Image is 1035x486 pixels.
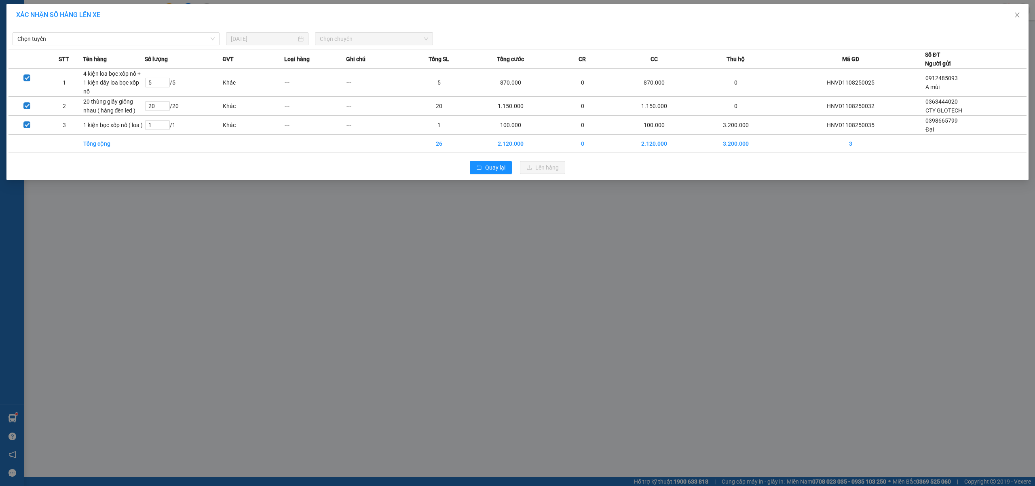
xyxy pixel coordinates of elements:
[408,135,470,153] td: 26
[551,97,613,116] td: 0
[284,55,310,64] span: Loại hàng
[46,116,83,135] td: 3
[163,121,168,126] span: up
[284,116,346,135] td: ---
[485,163,505,172] span: Quay lại
[46,97,83,116] td: 2
[145,55,168,64] span: Số lượng
[59,55,69,64] span: STT
[476,165,482,171] span: rollback
[925,98,958,105] span: 0363444020
[16,11,100,19] span: XÁC NHẬN SỐ HÀNG LÊN XE
[161,83,169,87] span: Decrease Value
[551,116,613,135] td: 0
[46,69,83,97] td: 1
[408,97,470,116] td: 20
[83,69,145,97] td: 4 kiện loa bọc xốp nổ + 1 kiện dây loa bọc xốp nổ
[145,97,223,116] td: / 20
[222,55,234,64] span: ĐVT
[1014,12,1020,18] span: close
[163,106,168,111] span: down
[470,135,551,153] td: 2.120.000
[777,135,925,153] td: 3
[470,116,551,135] td: 100.000
[925,126,934,133] span: Đại
[777,69,925,97] td: HNVD1108250025
[346,97,408,116] td: ---
[520,161,565,174] button: uploadLên hàng
[161,106,169,110] span: Decrease Value
[161,121,169,125] span: Increase Value
[163,83,168,87] span: down
[613,116,695,135] td: 100.000
[222,97,284,116] td: Khác
[83,135,145,153] td: Tổng cộng
[497,55,524,64] span: Tổng cước
[1006,4,1029,27] button: Close
[17,33,215,45] span: Chọn tuyến
[408,116,470,135] td: 1
[346,69,408,97] td: ---
[613,97,695,116] td: 1.150.000
[695,116,777,135] td: 3.200.000
[551,69,613,97] td: 0
[408,69,470,97] td: 5
[727,55,745,64] span: Thu hộ
[470,161,512,174] button: rollbackQuay lại
[613,135,695,153] td: 2.120.000
[925,84,940,90] span: A mùi
[161,78,169,83] span: Increase Value
[695,135,777,153] td: 3.200.000
[551,135,613,153] td: 0
[470,97,551,116] td: 1.150.000
[470,69,551,97] td: 870.000
[925,107,962,114] span: CTY GLOTECH
[83,55,107,64] span: Tên hàng
[284,69,346,97] td: ---
[163,125,168,130] span: down
[429,55,449,64] span: Tổng SL
[777,116,925,135] td: HNVD1108250035
[320,33,428,45] span: Chọn chuyến
[346,55,365,64] span: Ghi chú
[284,97,346,116] td: ---
[346,116,408,135] td: ---
[925,75,958,81] span: 0912485093
[651,55,658,64] span: CC
[161,125,169,129] span: Decrease Value
[161,102,169,106] span: Increase Value
[83,97,145,116] td: 20 thùng giấy giống nhau ( hàng đèn led )
[925,117,958,124] span: 0398665799
[145,116,223,135] td: / 1
[83,116,145,135] td: 1 kiện bọc xốp nổ ( loa )
[695,97,777,116] td: 0
[925,50,951,68] div: Số ĐT Người gửi
[145,69,223,97] td: / 5
[163,79,168,83] span: up
[777,97,925,116] td: HNVD1108250032
[231,34,296,43] input: 11/08/2025
[695,69,777,97] td: 0
[222,69,284,97] td: Khác
[613,69,695,97] td: 870.000
[842,55,859,64] span: Mã GD
[222,116,284,135] td: Khác
[579,55,586,64] span: CR
[163,102,168,107] span: up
